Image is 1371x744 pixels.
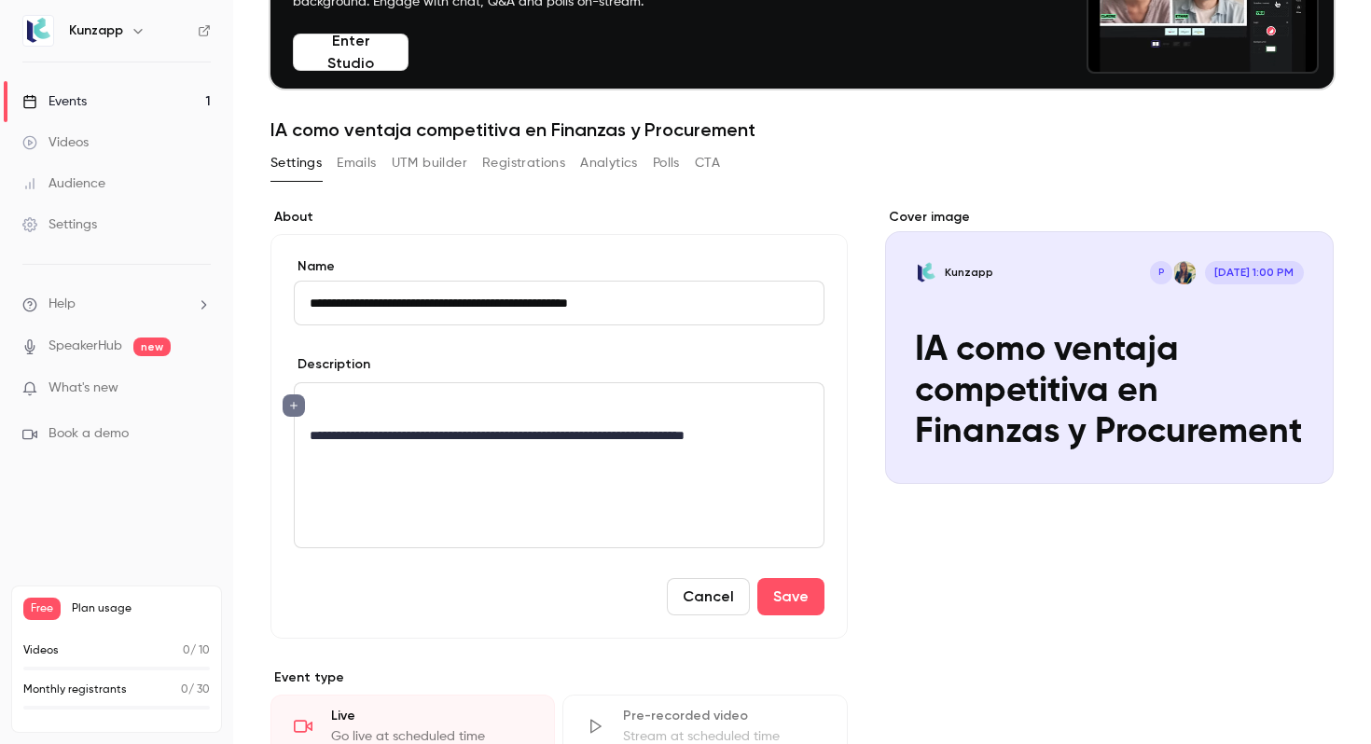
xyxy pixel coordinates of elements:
iframe: Noticeable Trigger [188,380,211,397]
p: / 30 [181,682,210,698]
p: Event type [270,668,848,687]
span: 0 [181,684,188,696]
h6: Kunzapp [69,21,123,40]
button: Cancel [667,578,750,615]
div: Live [331,707,532,725]
section: Cover image [885,208,1334,484]
div: Audience [22,174,105,193]
section: description [294,382,824,548]
label: Name [294,257,824,276]
div: Events [22,92,87,111]
span: Plan usage [72,601,210,616]
button: Emails [337,148,376,178]
div: Pre-recorded video [623,707,824,725]
button: Polls [653,148,680,178]
button: Settings [270,148,322,178]
img: Kunzapp [23,16,53,46]
span: new [133,338,171,356]
a: SpeakerHub [48,337,122,356]
h1: IA como ventaja competitiva en Finanzas y Procurement [270,118,1334,141]
button: Enter Studio [293,34,409,71]
button: CTA [695,148,720,178]
button: Save [757,578,824,615]
p: Videos [23,642,59,659]
div: Settings [22,215,97,234]
span: What's new [48,379,118,398]
p: Monthly registrants [23,682,127,698]
div: editor [295,383,824,547]
span: Free [23,598,61,620]
span: 0 [183,645,190,656]
span: Help [48,295,76,314]
button: Analytics [580,148,638,178]
li: help-dropdown-opener [22,295,211,314]
div: Videos [22,133,89,152]
label: Cover image [885,208,1334,227]
button: UTM builder [392,148,467,178]
label: Description [294,355,370,374]
label: About [270,208,848,227]
span: Book a demo [48,424,129,444]
p: / 10 [183,642,210,659]
button: Registrations [482,148,565,178]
